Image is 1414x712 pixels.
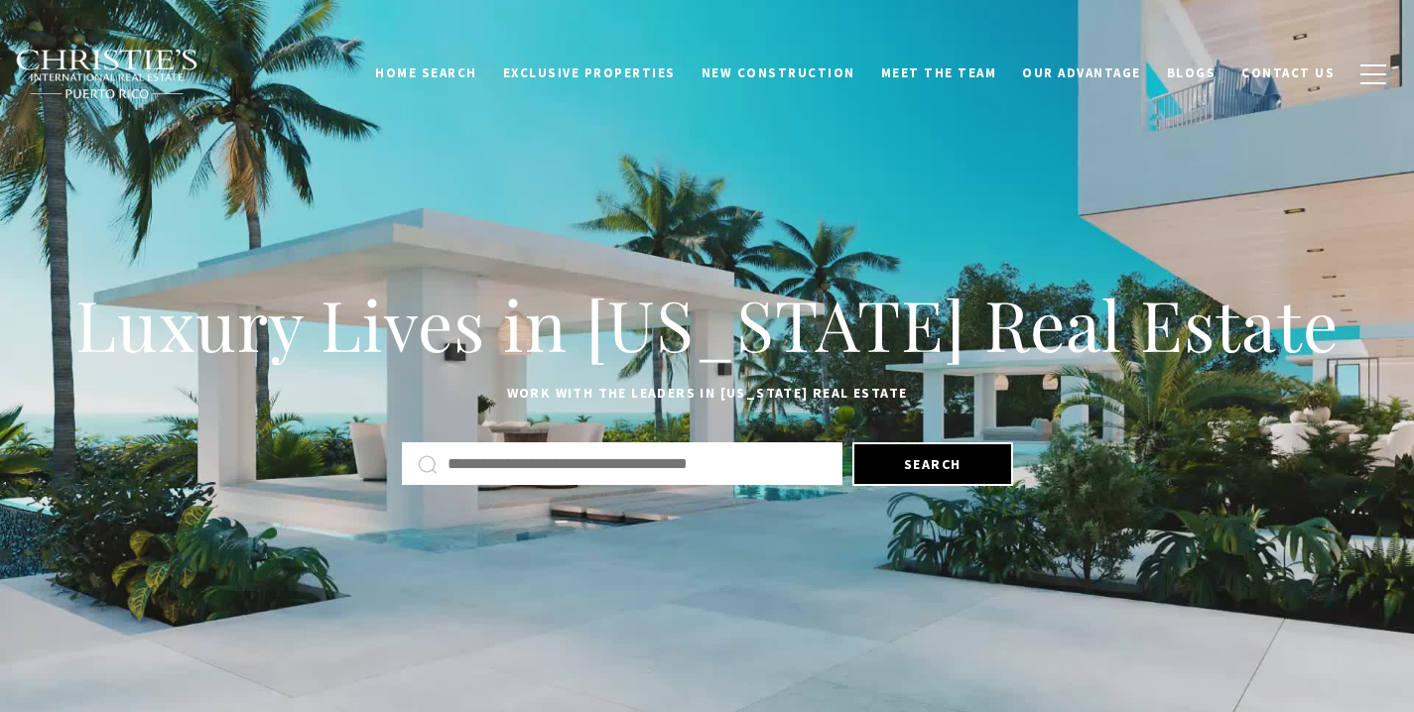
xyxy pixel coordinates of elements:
a: Exclusive Properties [490,55,689,92]
span: Blogs [1167,64,1217,81]
span: Contact Us [1241,64,1335,81]
a: Meet the Team [868,55,1010,92]
span: Exclusive Properties [503,64,676,81]
img: Christie's International Real Estate black text logo [15,49,199,100]
p: Work with the leaders in [US_STATE] Real Estate [63,382,1352,406]
a: New Construction [689,55,868,92]
a: Our Advantage [1009,55,1154,92]
span: Our Advantage [1022,64,1141,81]
span: New Construction [702,64,855,81]
button: Search [852,442,1013,486]
a: Blogs [1154,55,1229,92]
h1: Luxury Lives in [US_STATE] Real Estate [63,281,1352,368]
a: Home Search [362,55,490,92]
